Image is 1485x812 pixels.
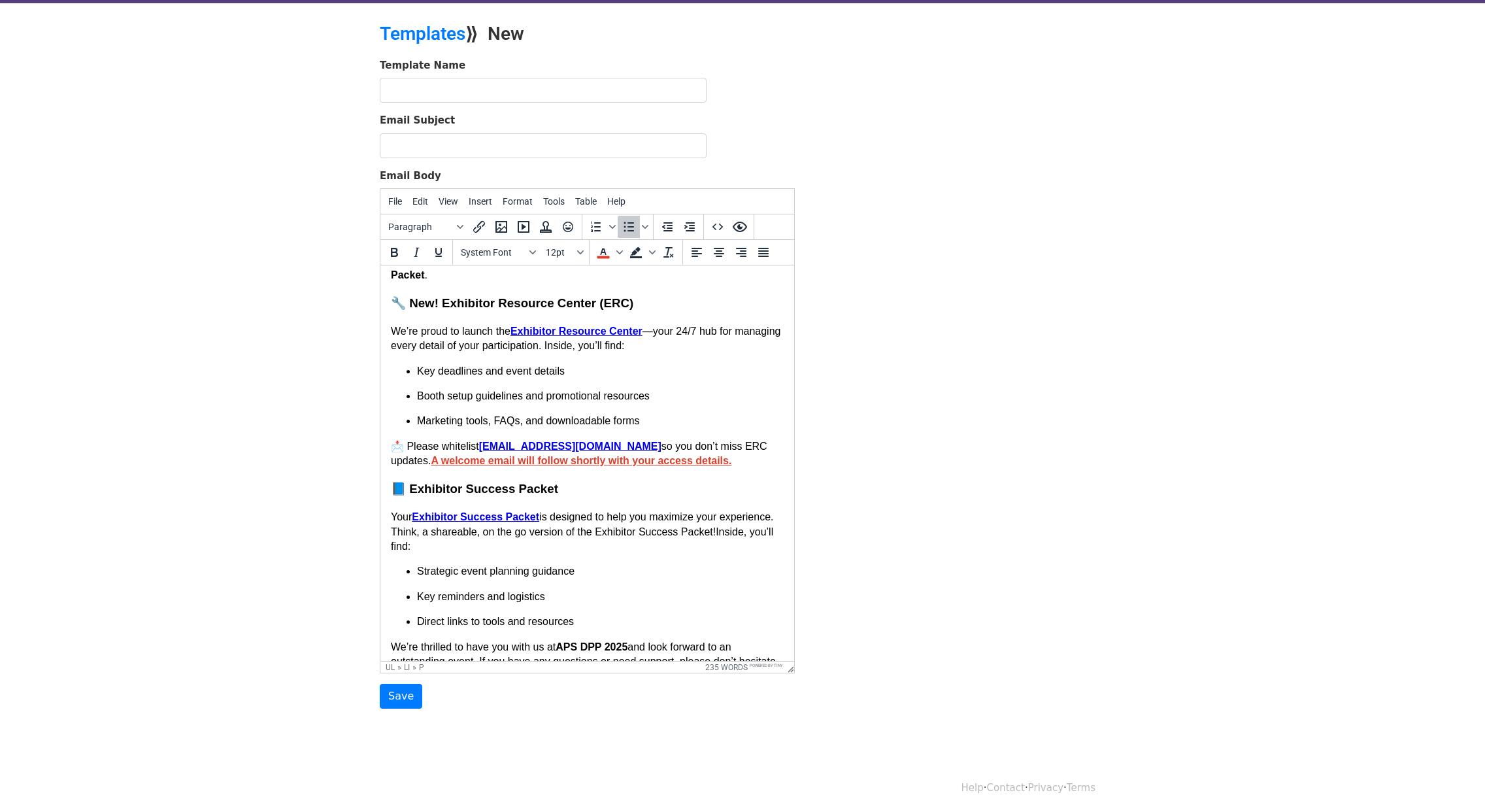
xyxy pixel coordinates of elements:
input: Save [380,684,422,709]
p: We’re thrilled to have you with us at and look forward to an outstanding event. If you have any q... [10,375,403,418]
p: Key reminders and logistics [37,324,403,339]
span: Paragraph [388,222,452,232]
p: Marketing tools, FAQs, and downloadable forms [37,148,403,163]
button: Align left [686,241,708,263]
button: Italic [405,241,427,263]
div: li [404,663,410,672]
p: Your is designed to help you maximize your experience. Think, a shareable, on the go version of t... [10,245,403,288]
button: Decrease indent [656,216,678,238]
button: Align right [730,241,752,263]
button: 235 words [705,663,748,672]
button: Insert template [535,216,557,238]
button: Insert/edit image [490,216,512,238]
div: Resize [783,662,794,673]
div: » [412,663,416,672]
span: Format [503,196,533,207]
button: Underline [427,241,450,263]
button: Preview [729,216,751,238]
strong: APS DPP 2025 [175,376,247,387]
div: ul [386,663,395,672]
a: Exhibitor Success Packet [31,246,159,257]
label: Email Body [380,169,441,184]
div: Text color [592,241,625,263]
div: p [419,663,424,672]
button: Emoticons [557,216,579,238]
button: Clear formatting [658,241,680,263]
button: Insert/edit media [512,216,535,238]
a: Templates [380,23,465,44]
label: Email Subject [380,113,455,128]
div: Background color [625,241,658,263]
a: [EMAIL_ADDRESS][DOMAIN_NAME] [99,175,281,186]
button: Bold [383,241,405,263]
span: Edit [412,196,428,207]
span: View [439,196,458,207]
p: Strategic event planning guidance [37,299,403,313]
a: Terms [1067,782,1095,794]
span: 12pt [546,247,575,258]
label: Template Name [380,58,465,73]
span: System Font [461,247,525,258]
span: Insert [469,196,492,207]
button: Font sizes [541,241,586,263]
button: Increase indent [678,216,701,238]
button: Fonts [456,241,541,263]
p: Key deadlines and event details [37,99,403,113]
button: Justify [752,241,775,263]
div: Numbered list [585,216,618,238]
p: We’re proud to launch the —your 24/7 hub for managing every detail of your participation. Inside,... [10,59,403,88]
button: Source code [707,216,729,238]
span: Tools [543,196,565,207]
button: Align center [708,241,730,263]
a: Contact [987,782,1025,794]
div: » [397,663,401,672]
a: Exhibitor Resource Center [130,60,262,71]
div: Bullet list [618,216,650,238]
h2: ⟫ New [380,23,857,45]
b: A welcome email will follow shortly with your access details. [50,190,351,201]
a: Powered by Tiny [750,663,783,668]
span: File [388,196,402,207]
iframe: Rich Text Area. Press ALT-0 for help. [380,265,794,661]
h3: 📘 Exhibitor Success Packet [10,215,403,232]
a: Privacy [1028,782,1063,794]
span: Table [575,196,597,207]
p: Booth setup guidelines and promotional resources [37,124,403,138]
iframe: Chat Widget [1420,749,1485,812]
p: 📩 Please whitelist so you don’t miss ERC updates. [10,174,403,203]
a: Help [961,782,984,794]
h3: 🔧 New! Exhibitor Resource Center (ERC) [10,29,403,46]
button: Blocks [383,216,468,238]
span: Help [607,196,626,207]
p: Direct links to tools and resources [37,349,403,364]
button: Insert/edit link [468,216,490,238]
